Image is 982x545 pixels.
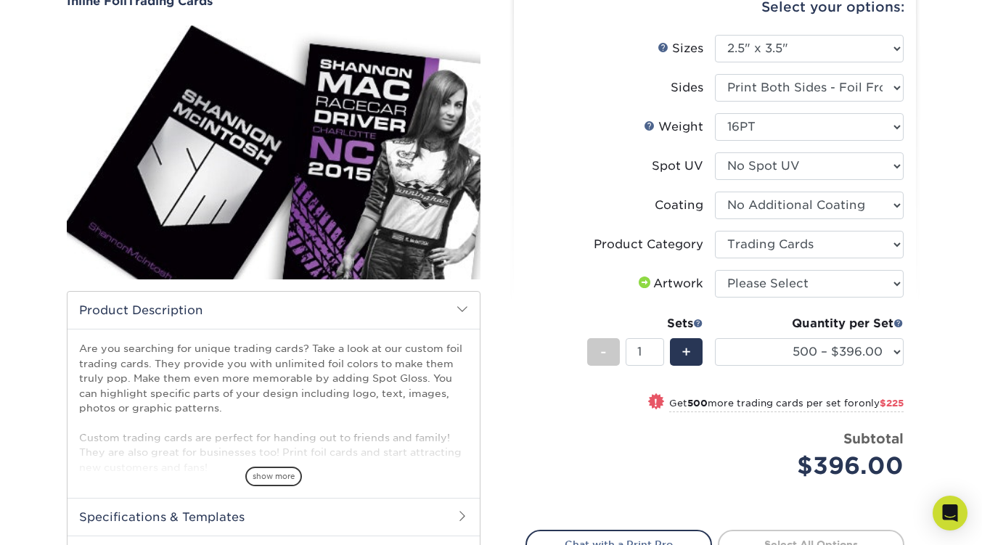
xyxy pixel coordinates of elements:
[880,398,904,409] span: $225
[636,275,703,292] div: Artwork
[658,40,703,57] div: Sizes
[600,341,607,363] span: -
[655,197,703,214] div: Coating
[726,448,904,483] div: $396.00
[67,292,480,329] h2: Product Description
[715,315,904,332] div: Quantity per Set
[669,398,904,412] small: Get more trading cards per set for
[644,118,703,136] div: Weight
[843,430,904,446] strong: Subtotal
[79,341,468,475] p: Are you searching for unique trading cards? Take a look at our custom foil trading cards. They pr...
[594,236,703,253] div: Product Category
[933,496,967,530] div: Open Intercom Messenger
[687,398,708,409] strong: 500
[654,395,658,410] span: !
[652,157,703,175] div: Spot UV
[67,498,480,536] h2: Specifications & Templates
[671,79,703,97] div: Sides
[587,315,703,332] div: Sets
[67,9,480,295] img: Inline Foil 01
[245,467,302,486] span: show more
[682,341,691,363] span: +
[859,398,904,409] span: only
